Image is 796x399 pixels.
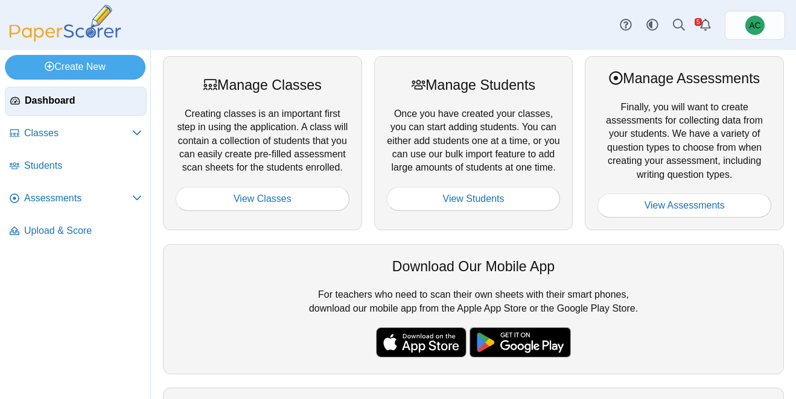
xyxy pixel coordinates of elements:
div: Manage Students [387,75,561,95]
img: apple-store-badge.svg [376,327,466,357]
div: Download Our Mobile App [176,257,771,276]
a: PaperScorer [5,33,126,43]
span: Students [24,159,142,172]
a: View Students [387,187,561,211]
img: PaperScorer [5,5,126,42]
a: Create New [5,55,145,79]
a: Dashboard [5,87,147,116]
div: Once you have created your classes, you can start adding students. You can either add students on... [374,56,573,230]
span: Upload & Score [24,224,142,237]
span: Andrew Christman [745,16,765,35]
a: Classes [5,119,147,148]
span: Assessments [24,192,132,205]
img: google-play-badge.png [470,327,571,357]
div: Finally, you will want to create assessments for collecting data from your students. We have a va... [585,56,784,230]
a: Andrew Christman [725,11,785,40]
div: Creating classes is an important first step in using the application. A class will contain a coll... [163,56,362,230]
a: Upload & Score [5,217,147,246]
a: Assessments [5,184,147,213]
span: Andrew Christman [749,21,760,30]
div: Manage Classes [176,75,349,95]
span: Dashboard [25,94,141,107]
a: View Assessments [597,193,771,218]
a: Students [5,152,147,181]
span: Classes [24,127,132,140]
a: View Classes [176,187,349,211]
div: Manage Assessments [597,69,771,88]
div: For teachers who need to scan their own sheets with their smart phones, download our mobile app f... [163,244,784,374]
a: Alerts [692,12,719,39]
